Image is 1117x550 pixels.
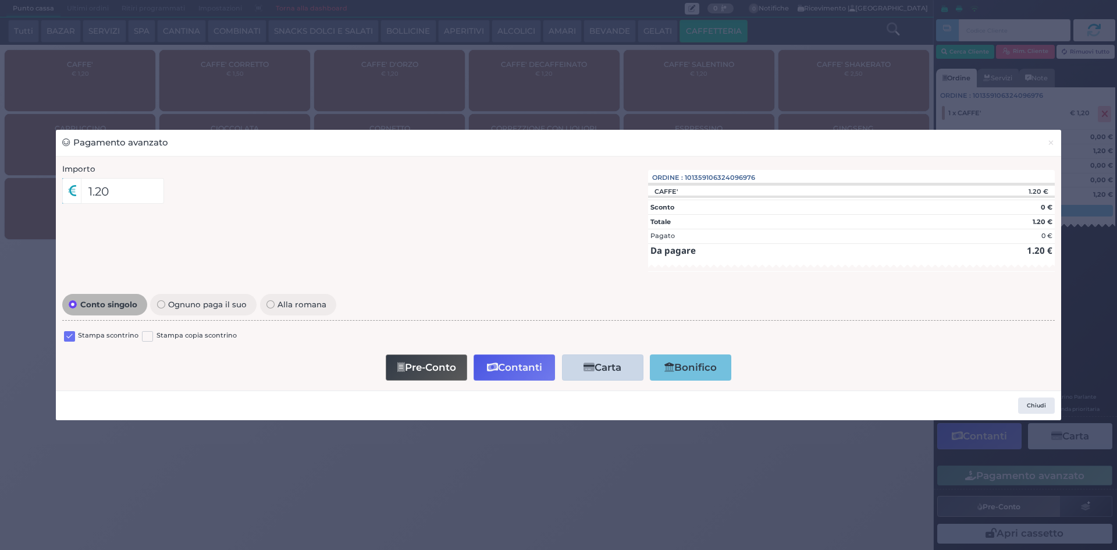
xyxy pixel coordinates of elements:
[474,354,555,381] button: Contanti
[1041,203,1052,211] strong: 0 €
[953,187,1055,196] div: 1.20 €
[1018,398,1055,414] button: Chiudi
[156,331,237,342] label: Stampa copia scontrino
[62,136,168,150] h3: Pagamento avanzato
[1047,136,1055,149] span: ×
[650,203,674,211] strong: Sconto
[275,300,330,308] span: Alla romana
[652,173,683,183] span: Ordine :
[1041,231,1052,241] div: 0 €
[165,300,250,308] span: Ognuno paga il suo
[562,354,643,381] button: Carta
[650,218,671,226] strong: Totale
[650,231,675,241] div: Pagato
[77,300,140,308] span: Conto singolo
[62,163,95,175] label: Importo
[78,331,138,342] label: Stampa scontrino
[1033,218,1052,226] strong: 1.20 €
[1027,244,1052,256] strong: 1.20 €
[685,173,755,183] span: 101359106324096976
[648,187,684,196] div: CAFFE'
[386,354,467,381] button: Pre-Conto
[650,244,696,256] strong: Da pagare
[81,178,164,204] input: Es. 30.99
[650,354,731,381] button: Bonifico
[1041,130,1061,156] button: Chiudi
